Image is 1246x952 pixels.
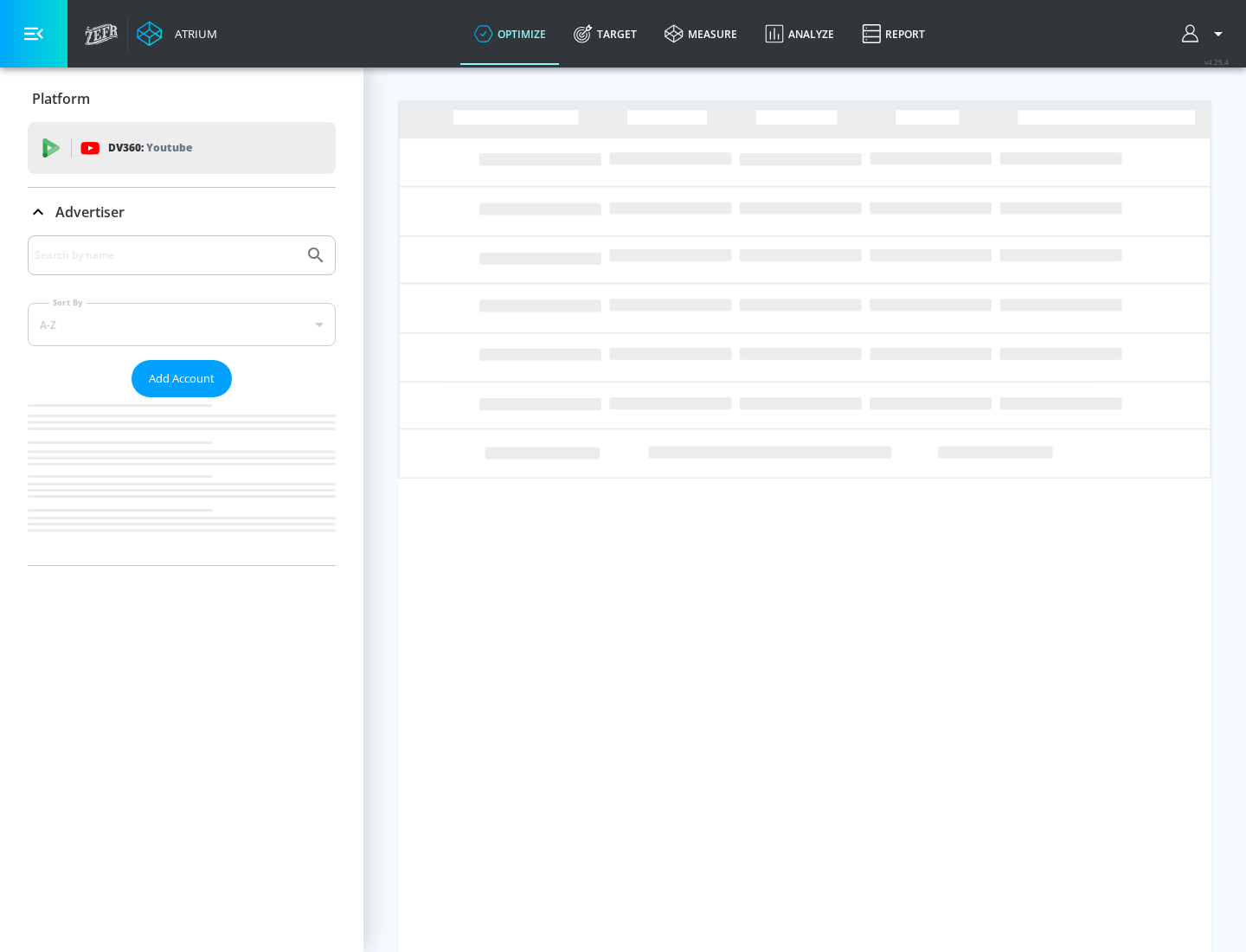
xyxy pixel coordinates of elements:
label: Sort By [49,297,87,308]
p: Platform [32,89,90,108]
p: DV360: [108,138,192,158]
p: Advertiser [55,203,125,222]
div: Advertiser [28,188,336,236]
nav: list of Advertiser [28,397,336,565]
a: Analyze [751,3,848,65]
input: Search by name [35,244,297,267]
a: Atrium [137,21,217,47]
p: Youtube [146,138,192,157]
button: Add Account [132,360,232,397]
div: A-Z [28,303,336,346]
a: optimize [460,3,560,65]
a: Report [848,3,939,65]
div: DV360: Youtube [28,122,336,174]
span: v 4.25.4 [1204,57,1229,67]
a: measure [651,3,751,65]
a: Target [560,3,651,65]
div: Atrium [168,26,217,42]
span: Add Account [149,369,215,389]
div: Advertiser [28,235,336,565]
div: Platform [28,74,336,123]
